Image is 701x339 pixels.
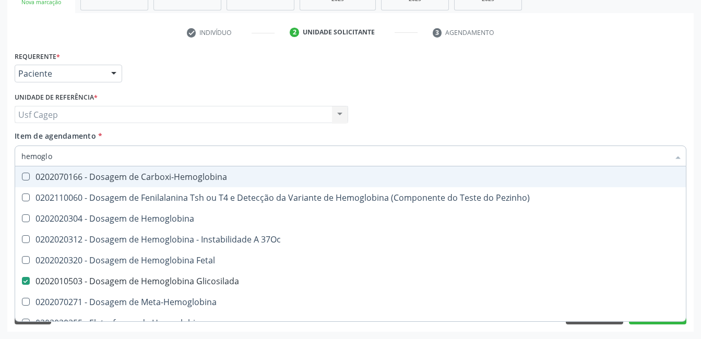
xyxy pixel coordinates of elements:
[15,49,60,65] label: Requerente
[21,277,680,285] div: 0202010503 - Dosagem de Hemoglobina Glicosilada
[21,214,680,223] div: 0202020304 - Dosagem de Hemoglobina
[21,319,680,327] div: 0202020355 - Eletroforese de Hemoglobina
[15,131,96,141] span: Item de agendamento
[18,68,101,79] span: Paciente
[21,256,680,264] div: 0202020320 - Dosagem de Hemoglobina Fetal
[21,146,669,166] input: Buscar por procedimentos
[21,235,680,244] div: 0202020312 - Dosagem de Hemoglobina - Instabilidade A 37Oc
[21,193,680,202] div: 0202110060 - Dosagem de Fenilalanina Tsh ou T4 e Detecção da Variante de Hemoglobina (Componente ...
[290,28,299,37] div: 2
[21,298,680,306] div: 0202070271 - Dosagem de Meta-Hemoglobina
[303,28,375,37] div: Unidade solicitante
[15,90,98,106] label: Unidade de referência
[21,173,680,181] div: 0202070166 - Dosagem de Carboxi-Hemoglobina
